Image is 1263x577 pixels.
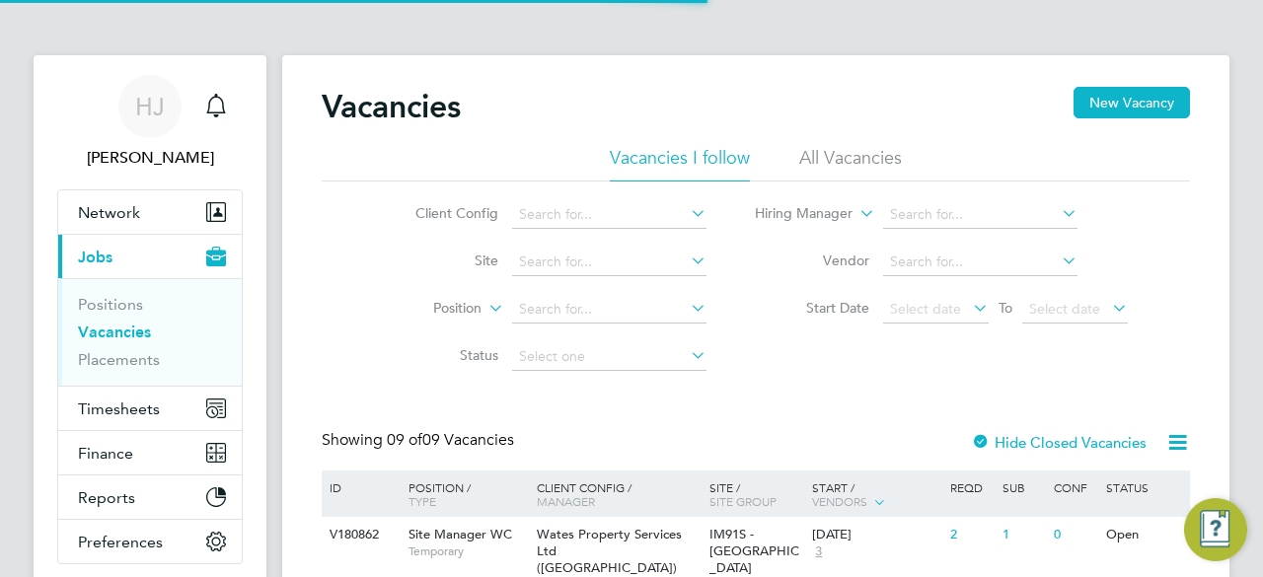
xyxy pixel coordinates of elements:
button: Engage Resource Center [1184,498,1247,561]
input: Search for... [883,249,1077,276]
label: Client Config [385,204,498,222]
span: Reports [78,488,135,507]
div: Client Config / [532,470,705,518]
span: Manager [537,493,595,509]
div: Site / [705,470,808,518]
div: 1 [998,517,1049,553]
input: Search for... [512,201,706,229]
a: HJ[PERSON_NAME] [57,75,243,170]
span: Type [409,493,436,509]
span: Site Group [709,493,777,509]
button: Network [58,190,242,234]
span: Timesheets [78,399,160,418]
a: Placements [78,350,160,369]
div: V180862 [325,517,394,553]
div: 2 [945,517,997,553]
div: Sub [998,470,1049,504]
span: Finance [78,444,133,463]
li: Vacancies I follow [610,146,750,181]
label: Hiring Manager [739,204,853,224]
span: Wates Property Services Ltd ([GEOGRAPHIC_DATA]) [537,526,682,576]
div: Status [1101,470,1187,504]
button: New Vacancy [1074,87,1190,118]
label: Position [368,299,482,319]
button: Finance [58,431,242,474]
button: Timesheets [58,387,242,430]
label: Vendor [756,252,869,269]
div: Jobs [58,278,242,386]
span: Preferences [78,533,163,551]
button: Jobs [58,235,242,278]
h2: Vacancies [322,87,461,126]
span: Temporary [409,543,527,559]
a: Positions [78,295,143,314]
span: 3 [812,543,825,560]
div: Reqd [945,470,997,504]
button: Reports [58,475,242,519]
label: Site [385,252,498,269]
input: Search for... [512,296,706,324]
span: IM91S - [GEOGRAPHIC_DATA] [709,526,799,576]
span: Vendors [812,493,867,509]
div: Conf [1049,470,1100,504]
div: Showing [322,430,518,451]
label: Hide Closed Vacancies [971,433,1147,452]
label: Start Date [756,299,869,317]
span: HJ [135,94,165,119]
div: Open [1101,517,1187,553]
div: Position / [394,470,532,518]
a: Vacancies [78,323,151,341]
button: Preferences [58,520,242,563]
div: Start / [807,470,945,520]
span: Select date [1029,300,1100,318]
span: Site Manager WC [409,526,512,542]
span: 09 of [387,430,422,450]
input: Search for... [512,249,706,276]
span: Jobs [78,248,112,266]
span: Select date [890,300,961,318]
input: Search for... [883,201,1077,229]
input: Select one [512,343,706,371]
div: 0 [1049,517,1100,553]
span: Network [78,203,140,222]
span: To [993,295,1018,321]
label: Status [385,346,498,364]
li: All Vacancies [799,146,902,181]
span: 09 Vacancies [387,430,514,450]
div: ID [325,470,394,504]
span: Holly Jones [57,146,243,170]
div: [DATE] [812,527,940,543]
